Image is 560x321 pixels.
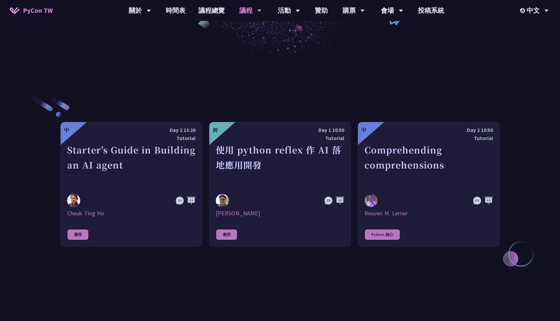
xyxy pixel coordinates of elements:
div: Comprehending comprehensions [364,142,493,187]
div: 中 [64,126,69,134]
a: PyCon TW [3,2,59,19]
a: 中 Day 2 10:50 Tutorial Comprehending comprehensions Reuven M. Lerner Reuven M. Lerner Python 核心 [358,122,500,247]
img: Milo Chen [216,194,229,207]
div: [PERSON_NAME] [216,209,344,217]
div: Reuven M. Lerner [364,209,493,217]
div: Day 1 10:50 [216,126,344,134]
a: 初 Day 1 10:50 Tutorial 使用 python reflex 作 AI 落地應用開發 Milo Chen [PERSON_NAME] 應用 [209,122,351,247]
span: PyCon TW [23,6,53,15]
img: Reuven M. Lerner [364,194,378,208]
a: 中 Day 2 13:20 Tutorial Starter's Guide in Building an AI agent Cheuk Ting Ho Cheuk Ting Ho 應用 [60,122,202,247]
div: Cheuk Ting Ho [67,209,196,217]
div: 應用 [216,229,237,240]
div: Day 2 10:50 [364,126,493,134]
div: Python 核心 [364,229,400,240]
div: Tutorial [364,134,493,142]
div: 初 [213,126,218,134]
div: 中 [361,126,366,134]
div: 使用 python reflex 作 AI 落地應用開發 [216,142,344,187]
img: Home icon of PyCon TW 2025 [10,7,20,14]
div: 應用 [67,229,89,240]
img: Cheuk Ting Ho [67,194,80,207]
img: Locale Icon [520,8,527,13]
div: Tutorial [67,134,196,142]
div: Starter's Guide in Building an AI agent [67,142,196,187]
div: Day 2 13:20 [67,126,196,134]
div: Tutorial [216,134,344,142]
